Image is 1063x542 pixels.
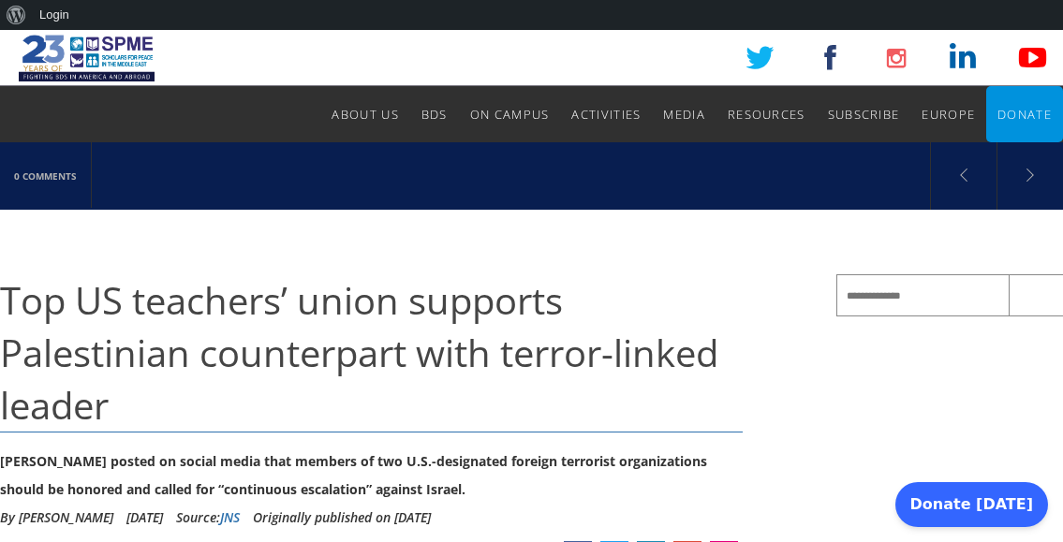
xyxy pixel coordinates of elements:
a: Media [663,86,705,142]
img: SPME [19,30,155,86]
span: Donate [997,106,1052,123]
a: Activities [571,86,641,142]
a: Resources [728,86,805,142]
div: Source: [176,504,240,532]
li: [DATE] [126,504,163,532]
span: About Us [332,106,398,123]
a: Subscribe [828,86,900,142]
span: Media [663,106,705,123]
li: Originally published on [DATE] [253,504,431,532]
span: On Campus [470,106,550,123]
span: BDS [421,106,448,123]
span: Europe [922,106,975,123]
a: About Us [332,86,398,142]
a: On Campus [470,86,550,142]
a: Donate [997,86,1052,142]
a: JNS [220,508,240,526]
span: Activities [571,106,641,123]
a: BDS [421,86,448,142]
span: Subscribe [828,106,900,123]
span: Resources [728,106,805,123]
a: Europe [922,86,975,142]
